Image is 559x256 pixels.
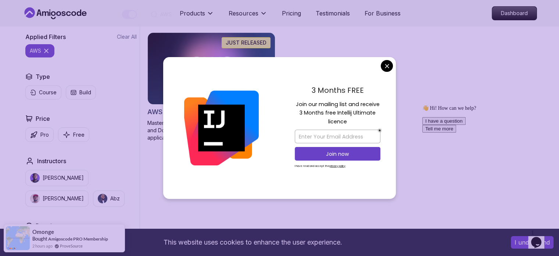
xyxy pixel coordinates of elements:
span: Bought [32,236,47,242]
h2: AWS for Developers [147,107,213,117]
img: instructor img [98,194,107,203]
div: 👋 Hi! How can we help?I have a questionTell me more [3,3,135,31]
h2: Applied Filters [25,32,66,41]
button: instructor img[PERSON_NAME] [25,190,89,207]
p: Abz [110,195,120,202]
button: I have a question [3,15,46,23]
div: This website uses cookies to enhance the user experience. [6,234,500,250]
img: instructor img [30,173,40,183]
button: instructor imgAbz [93,190,125,207]
p: AWS [30,47,41,55]
p: Pro [40,131,49,138]
p: Resources [229,9,258,18]
button: Course [25,85,61,99]
h2: Type [36,72,50,81]
button: Accept cookies [511,236,553,249]
h2: Duration [36,221,59,230]
h2: Instructors [37,157,66,165]
p: Course [39,89,57,96]
iframe: chat widget [419,102,552,223]
img: AWS for Developers card [148,33,275,104]
h2: Price [36,114,50,123]
p: Dashboard [492,7,537,20]
button: Build [66,85,96,99]
p: [PERSON_NAME] [43,195,84,202]
p: [PERSON_NAME] [43,174,84,182]
a: Amigoscode PRO Membership [48,236,108,242]
button: Tell me more [3,23,37,31]
p: Free [73,131,85,138]
span: 👋 Hi! How can we help? [3,3,57,9]
button: instructor img[PERSON_NAME] [25,170,89,186]
a: Testimonials [316,9,350,18]
p: Products [180,9,205,18]
button: Resources [229,9,267,24]
button: Pro [25,127,54,142]
button: Products [180,9,214,24]
p: JUST RELEASED [226,39,266,46]
a: Pricing [282,9,301,18]
button: Clear All [117,33,137,41]
a: AWS for Developers card2.73hJUST RELEASEDAWS for DevelopersProMaster AWS services like EC2, RDS, ... [147,32,275,141]
button: AWS [25,44,54,57]
iframe: chat widget [528,227,552,249]
a: For Business [365,9,401,18]
a: Dashboard [492,6,537,20]
p: Build [79,89,91,96]
span: Omonge [32,229,54,235]
p: Master AWS services like EC2, RDS, VPC, Route 53, and Docker to deploy and manage scalable cloud ... [147,119,275,141]
button: Free [58,127,89,142]
span: 2 hours ago [32,243,53,249]
img: instructor img [30,194,40,203]
a: ProveSource [60,243,83,249]
img: provesource social proof notification image [6,226,30,250]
